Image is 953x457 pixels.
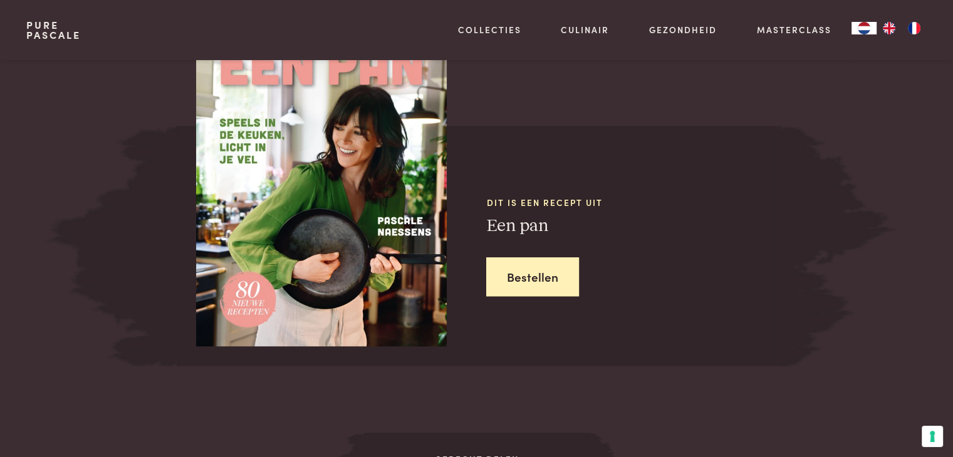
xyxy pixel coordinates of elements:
a: Gezondheid [649,23,717,36]
aside: Language selected: Nederlands [851,22,927,34]
a: Bestellen [486,257,579,297]
div: Language [851,22,877,34]
button: Uw voorkeuren voor toestemming voor trackingtechnologieën [922,426,943,447]
h3: Een pan [486,215,776,237]
a: PurePascale [26,20,81,40]
a: FR [902,22,927,34]
a: Masterclass [757,23,831,36]
span: Dit is een recept uit [486,196,776,209]
a: Collecties [458,23,521,36]
ul: Language list [877,22,927,34]
a: Culinair [561,23,609,36]
a: EN [877,22,902,34]
a: NL [851,22,877,34]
